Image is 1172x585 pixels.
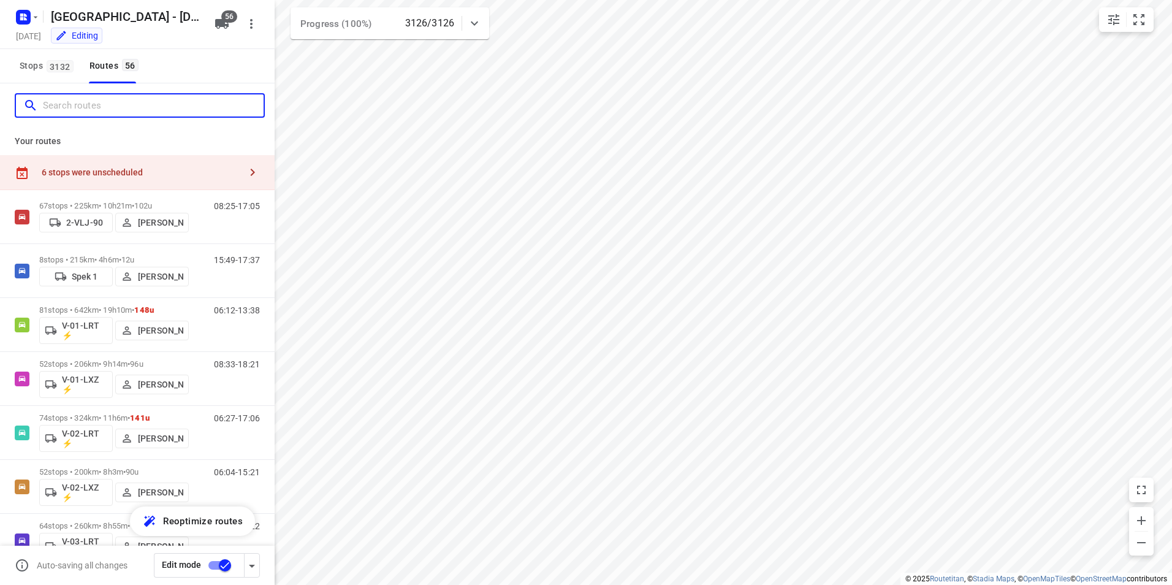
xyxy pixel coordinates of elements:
[163,513,243,529] span: Reoptimize routes
[138,434,183,443] p: [PERSON_NAME]
[138,326,183,335] p: [PERSON_NAME]
[1099,7,1154,32] div: small contained button group
[127,359,130,369] span: •
[134,201,152,210] span: 102u
[115,429,189,448] button: [PERSON_NAME]
[119,255,121,264] span: •
[46,7,205,26] h5: Rename
[39,359,189,369] p: 52 stops • 206km • 9h14m
[291,7,489,39] div: Progress (100%)3126/3126
[122,59,139,71] span: 56
[62,537,107,556] p: V-03-LRT ⚡
[39,479,113,506] button: V-02-LXZ ⚡
[11,29,46,43] h5: Project date
[39,521,189,530] p: 64 stops • 260km • 8h55m
[1076,575,1127,583] a: OpenStreetMap
[905,575,1167,583] li: © 2025 , © , © © contributors
[1023,575,1070,583] a: OpenMapTiles
[214,413,260,423] p: 06:27-17:06
[39,267,113,286] button: Spek 1
[162,560,201,570] span: Edit mode
[121,255,134,264] span: 12u
[126,467,139,476] span: 90u
[214,305,260,315] p: 06:12-13:38
[39,425,113,452] button: V-02-LRT ⚡
[239,12,264,36] button: More
[245,557,259,573] div: Driver app settings
[127,413,130,422] span: •
[214,255,260,265] p: 15:49-17:37
[39,201,189,210] p: 67 stops • 225km • 10h21m
[1102,7,1126,32] button: Map settings
[973,575,1014,583] a: Stadia Maps
[39,467,189,476] p: 52 stops • 200km • 8h3m
[72,272,98,281] p: Spek 1
[39,317,113,344] button: V-01-LRT ⚡
[37,560,127,570] p: Auto-saving all changes
[127,521,130,530] span: •
[115,267,189,286] button: [PERSON_NAME]
[62,483,107,502] p: V-02-LXZ ⚡
[930,575,964,583] a: Routetitan
[132,201,134,210] span: •
[47,60,74,72] span: 3132
[132,305,134,315] span: •
[39,413,189,422] p: 74 stops • 324km • 11h6m
[39,255,189,264] p: 8 stops • 215km • 4h6m
[62,429,107,448] p: V-02-LRT ⚡
[214,467,260,477] p: 06:04-15:21
[210,12,234,36] button: 56
[66,218,103,227] p: 2-VLJ-90
[20,58,77,74] span: Stops
[39,305,189,315] p: 81 stops • 642km • 19h10m
[39,371,113,398] button: V-01-LXZ ⚡
[43,96,264,115] input: Search routes
[138,218,183,227] p: [PERSON_NAME]
[115,537,189,556] button: [PERSON_NAME]
[138,380,183,389] p: [PERSON_NAME]
[138,487,183,497] p: [PERSON_NAME]
[62,375,107,394] p: V-01-LXZ ⚡
[214,201,260,211] p: 08:25-17:05
[214,359,260,369] p: 08:33-18:21
[89,58,142,74] div: Routes
[138,272,183,281] p: [PERSON_NAME]
[55,29,98,42] div: You are currently in edit mode.
[115,213,189,232] button: [PERSON_NAME]
[15,135,260,148] p: Your routes
[130,507,255,536] button: Reoptimize routes
[115,483,189,502] button: [PERSON_NAME]
[221,10,237,23] span: 56
[115,375,189,394] button: [PERSON_NAME]
[138,541,183,551] p: [PERSON_NAME]
[39,533,113,560] button: V-03-LRT ⚡
[39,213,113,232] button: 2-VLJ-90
[123,467,126,476] span: •
[405,16,454,31] p: 3126/3126
[300,18,371,29] span: Progress (100%)
[62,321,107,340] p: V-01-LRT ⚡
[134,305,154,315] span: 148u
[42,167,240,177] div: 6 stops were unscheduled
[115,321,189,340] button: [PERSON_NAME]
[130,413,150,422] span: 141u
[130,359,143,369] span: 96u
